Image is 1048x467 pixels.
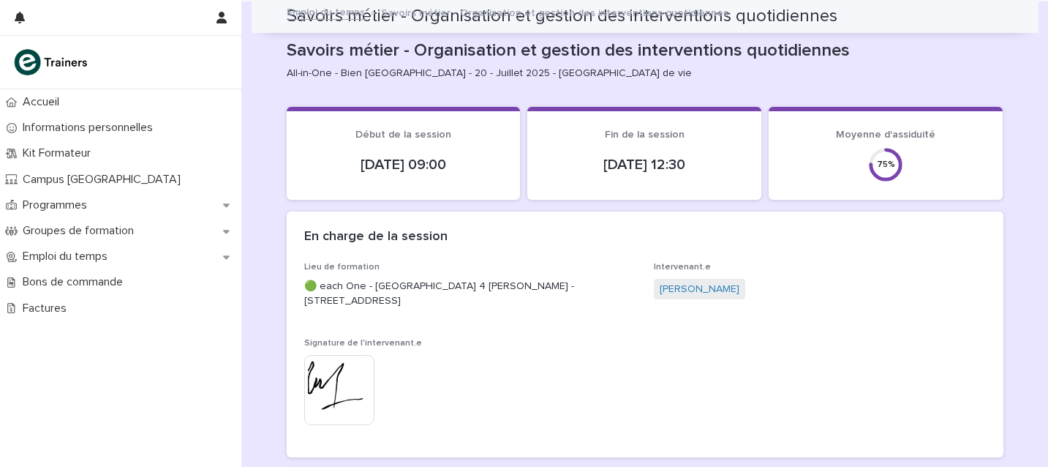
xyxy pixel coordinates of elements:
p: [DATE] 09:00 [304,156,503,173]
a: Emploi du temps [287,3,365,20]
div: 75 % [868,160,903,170]
p: 🟢 each One - [GEOGRAPHIC_DATA] 4 [PERSON_NAME] - [STREET_ADDRESS] [304,279,636,310]
span: Signature de l'intervenant.e [304,339,422,348]
p: Emploi du temps [17,250,119,264]
h2: En charge de la session [304,229,448,245]
span: Début de la session [355,130,451,140]
p: Factures [17,302,78,315]
img: K0CqGN7SDeD6s4JG8KQk [12,48,92,77]
span: Lieu de formation [304,263,380,272]
p: Accueil [17,95,71,109]
p: Informations personnelles [17,121,165,135]
p: Kit Formateur [17,146,102,160]
p: All-in-One - Bien [GEOGRAPHIC_DATA] - 20 - Juillet 2025 - [GEOGRAPHIC_DATA] de vie [287,67,992,80]
span: Fin de la session [605,130,685,140]
a: [PERSON_NAME] [660,282,739,297]
p: Campus [GEOGRAPHIC_DATA] [17,173,192,187]
p: Programmes [17,198,99,212]
p: Bons de commande [17,275,135,289]
p: [DATE] 12:30 [545,156,744,173]
p: Savoirs métier - Organisation et gestion des interventions quotidiennes [287,40,998,61]
span: Intervenant.e [654,263,711,272]
span: Moyenne d'assiduité [836,130,935,140]
p: Groupes de formation [17,224,146,238]
p: Savoirs métier - Organisation et gestion des interventions quotidiennes [381,4,728,20]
